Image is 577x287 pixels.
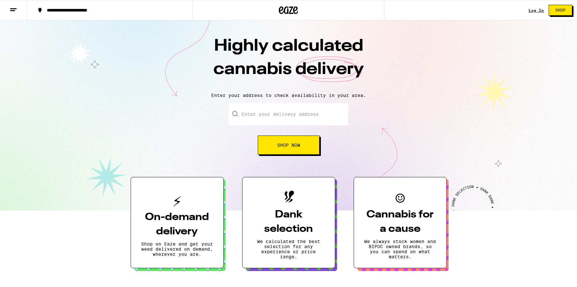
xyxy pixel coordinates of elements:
[141,210,213,239] h3: On-demand delivery
[277,143,300,147] span: Shop Now
[6,93,571,98] p: Enter your address to check availability in your area.
[242,177,335,268] button: Dank selectionWe calculated the best selection for any experience or price range.
[549,5,572,16] button: Shop
[141,241,213,257] p: Shop on Eaze and get your weed delivered on demand, wherever you are.
[555,8,566,12] span: Shop
[364,208,436,236] h3: Cannabis for a cause
[229,103,348,125] input: Enter your delivery address
[253,239,325,259] p: We calculated the best selection for any experience or price range.
[354,177,447,268] button: Cannabis for a causeWe always stock women and BIPOC owned brands, so you can spend on what matters.
[544,5,577,16] a: Shop
[253,208,325,236] h3: Dank selection
[131,177,224,268] button: On-demand deliveryShop on Eaze and get your weed delivered on demand, wherever you are.
[177,35,400,88] h1: Highly calculated cannabis delivery
[529,8,544,12] a: Log In
[364,239,436,259] p: We always stock women and BIPOC owned brands, so you can spend on what matters.
[258,136,320,155] button: Shop Now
